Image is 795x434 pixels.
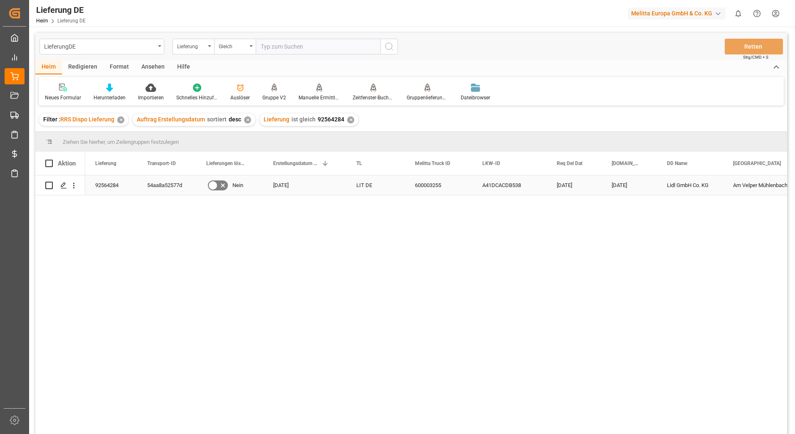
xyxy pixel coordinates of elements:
span: Filter : [43,116,60,123]
div: Auslöser [230,94,250,101]
div: [DATE] [263,175,346,195]
button: Retten [725,39,783,54]
div: Herunterladen [94,94,126,101]
div: Lidl GmbH Co. KG [657,175,723,195]
div: Schnelles Hinzufügen [176,94,218,101]
button: Melitta Europa GmbH & Co. KG [628,5,729,21]
font: Melitta Europa GmbH & Co. KG [631,9,712,18]
span: RRS Dispo Lieferung [60,116,114,123]
div: Gruppe V2 [262,94,286,101]
button: Menü öffnen [214,39,256,54]
span: desc [229,116,241,123]
span: TL [356,160,362,166]
div: Dateibrowser [461,94,490,101]
span: Nein [232,176,243,195]
span: ist gleich [291,116,316,123]
div: Hilfe [171,60,196,74]
div: ✕ [117,116,124,123]
div: A41DCACDB538 [472,175,547,195]
div: LIT DE [346,175,405,195]
div: Ansehen [135,60,171,74]
div: Zeitfenster-Buchungsbericht [353,94,394,101]
div: Format [104,60,135,74]
span: [GEOGRAPHIC_DATA] [733,160,781,166]
span: Melitta Truck ID [415,160,450,166]
input: Typ zum Suchen [256,39,380,54]
div: Neues Formular [45,94,81,101]
button: Menü öffnen [173,39,214,54]
button: 0 neue Benachrichtigungen anzeigen [729,4,748,23]
div: Gruppenlieferungen [407,94,448,101]
button: Hilfe-Center [748,4,766,23]
div: Lieferung DE [36,4,86,16]
span: Ziehen Sie hierher, um Zeilengruppen festzulegen [63,139,179,145]
span: sortiert [207,116,227,123]
div: ✕ [347,116,354,123]
span: [DOMAIN_NAME] Dat [612,160,639,166]
a: Heim [36,18,48,24]
div: ✕ [244,116,251,123]
button: Menü öffnen [40,39,164,54]
span: Auftrag Erstellungsdatum [137,116,205,123]
span: Lieferungen löschen [206,160,246,166]
span: 92564284 [318,116,344,123]
div: Lieferung [177,41,205,50]
div: Aktion [58,160,76,167]
div: Drücken Sie die Leertaste, um diese Zeile auszuwählen. [35,175,85,195]
span: Lieferung [264,116,289,123]
div: Redigieren [62,60,104,74]
div: 600003255 [405,175,472,195]
div: Manuelle Ermittlung der Verpackungsart [299,94,340,101]
span: LKW-ID [482,160,500,166]
span: Erstellungsdatum des Auftrags [273,160,318,166]
div: Heim [35,60,62,74]
div: 92564284 [85,175,137,195]
span: DD Name [667,160,687,166]
div: Importieren [138,94,164,101]
span: Strg/CMD + S [743,54,768,60]
span: Lieferung [95,160,116,166]
span: Transport-ID [147,160,176,166]
button: Schaltfläche "Suchen" [380,39,398,54]
div: [DATE] [547,175,602,195]
span: Req Del Dat [557,160,583,166]
div: Gleich [219,41,247,50]
div: LieferungDE [44,41,155,51]
div: 54aa8a52577d [137,175,196,195]
div: [DATE] [602,175,657,195]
